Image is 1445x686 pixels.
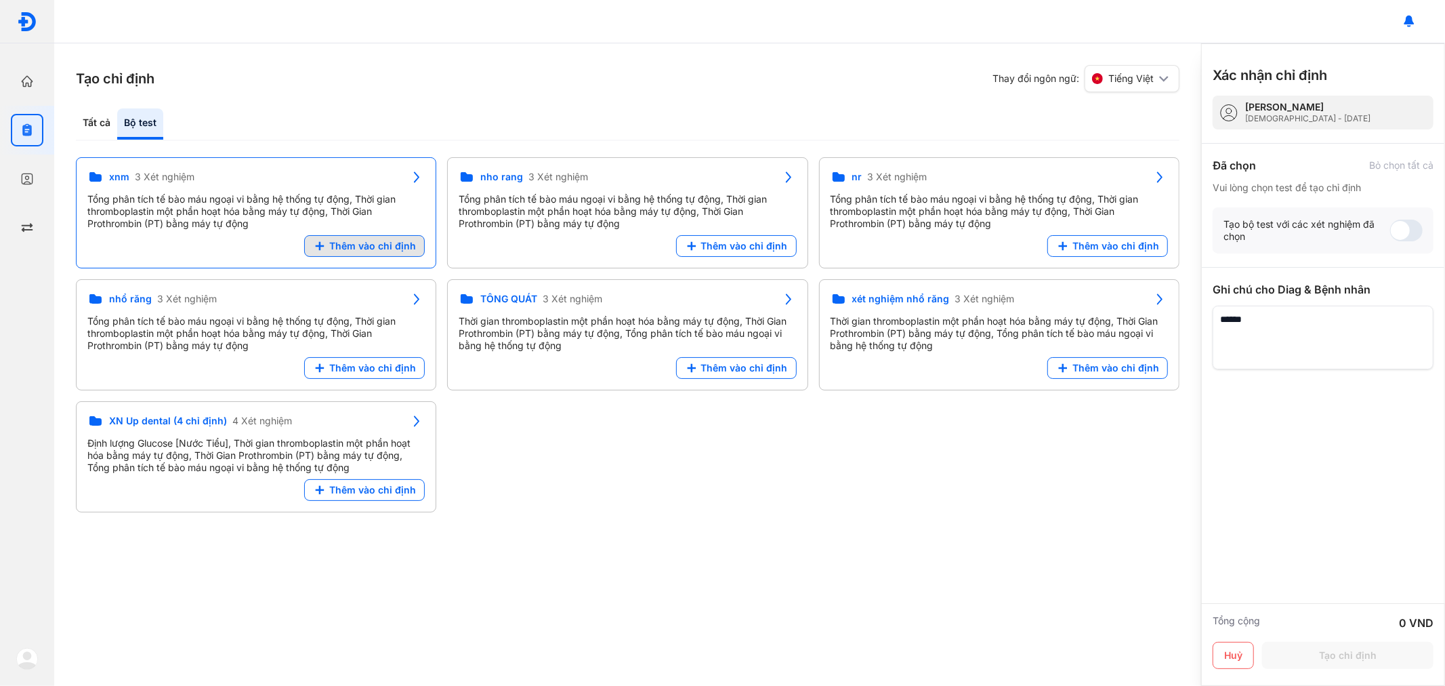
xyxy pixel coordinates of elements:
span: 3 Xét nghiệm [543,293,602,305]
div: Bỏ chọn tất cả [1369,159,1433,171]
div: [PERSON_NAME] [1245,101,1370,113]
span: Thêm vào chỉ định [329,240,416,252]
div: Vui lòng chọn test để tạo chỉ định [1213,182,1433,194]
div: Tất cả [76,108,117,140]
div: Tổng phân tích tế bào máu ngoại vi bằng hệ thống tự động, Thời gian thromboplastin một phần hoạt ... [87,315,425,352]
span: nr [852,171,862,183]
span: Thêm vào chỉ định [701,240,788,252]
div: Tổng phân tích tế bào máu ngoại vi bằng hệ thống tự động, Thời gian thromboplastin một phần hoạt ... [459,193,796,230]
div: Thời gian thromboplastin một phần hoạt hóa bằng máy tự động, Thời Gian Prothrombin (PT) bằng máy ... [459,315,796,352]
button: Thêm vào chỉ định [676,357,797,379]
span: XN Up dental (4 chỉ định) [109,415,227,427]
span: 3 Xét nghiệm [135,171,194,183]
button: Thêm vào chỉ định [304,479,425,501]
span: 3 Xét nghiệm [955,293,1015,305]
div: Ghi chú cho Diag & Bệnh nhân [1213,281,1433,298]
div: Bộ test [117,108,163,140]
img: logo [17,12,37,32]
button: Thêm vào chỉ định [304,235,425,257]
span: TỔNG QUÁT [480,293,537,305]
button: Thêm vào chỉ định [1047,357,1168,379]
span: 4 Xét nghiệm [232,415,292,427]
h3: Xác nhận chỉ định [1213,66,1327,85]
span: 3 Xét nghiệm [868,171,927,183]
span: Tiếng Việt [1108,73,1154,85]
span: Thêm vào chỉ định [1072,240,1159,252]
span: nhổ răng [109,293,152,305]
span: 3 Xét nghiệm [528,171,588,183]
button: Huỷ [1213,642,1254,669]
div: Tạo bộ test với các xét nghiệm đã chọn [1223,218,1390,243]
h3: Tạo chỉ định [76,69,154,88]
div: Tổng phân tích tế bào máu ngoại vi bằng hệ thống tự động, Thời gian thromboplastin một phần hoạt ... [87,193,425,230]
span: xét nghiệm nhổ răng [852,293,950,305]
div: Định lượng Glucose [Nước Tiểu], Thời gian thromboplastin một phần hoạt hóa bằng máy tự động, Thời... [87,437,425,474]
span: Thêm vào chỉ định [329,362,416,374]
button: Thêm vào chỉ định [304,357,425,379]
div: Thay đổi ngôn ngữ: [992,65,1179,92]
div: Đã chọn [1213,157,1256,174]
div: Thời gian thromboplastin một phần hoạt hóa bằng máy tự động, Thời Gian Prothrombin (PT) bằng máy ... [831,315,1168,352]
span: xnm [109,171,129,183]
span: nho rang [480,171,523,183]
img: logo [16,648,38,670]
div: 0 VND [1399,615,1433,631]
button: Tạo chỉ định [1262,642,1433,669]
button: Thêm vào chỉ định [1047,235,1168,257]
span: Thêm vào chỉ định [701,362,788,374]
div: Tổng cộng [1213,615,1260,631]
span: Thêm vào chỉ định [329,484,416,496]
span: 3 Xét nghiệm [157,293,217,305]
button: Thêm vào chỉ định [676,235,797,257]
div: Tổng phân tích tế bào máu ngoại vi bằng hệ thống tự động, Thời gian thromboplastin một phần hoạt ... [831,193,1168,230]
span: Thêm vào chỉ định [1072,362,1159,374]
div: [DEMOGRAPHIC_DATA] - [DATE] [1245,113,1370,124]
